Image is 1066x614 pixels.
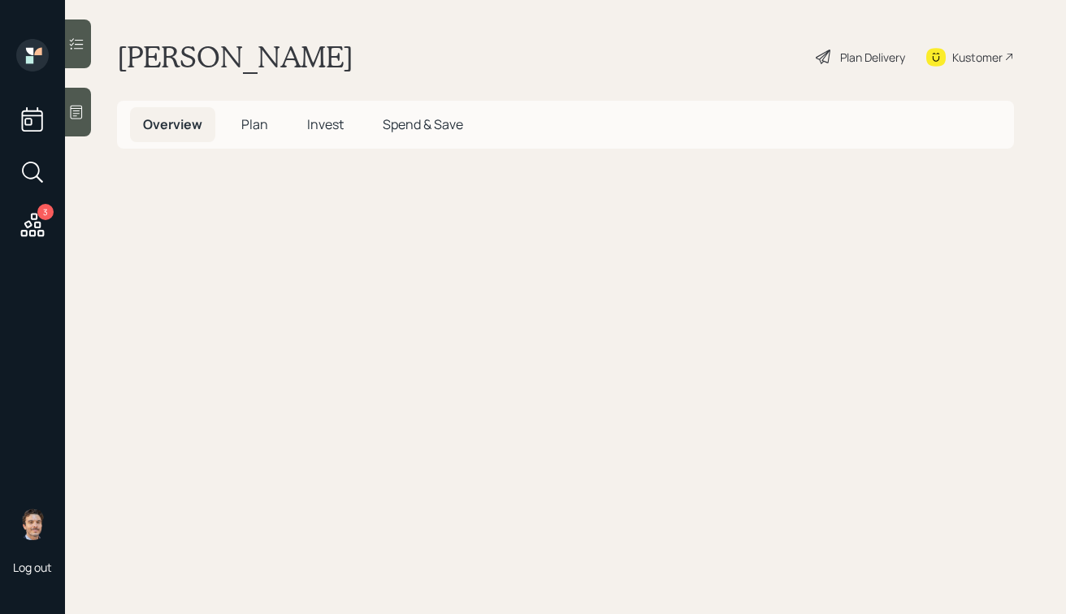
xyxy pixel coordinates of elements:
img: robby-grisanti-headshot.png [16,508,49,540]
div: Plan Delivery [840,49,905,66]
span: Invest [307,115,344,133]
div: 3 [37,204,54,220]
h1: [PERSON_NAME] [117,39,353,75]
div: Log out [13,560,52,575]
span: Spend & Save [383,115,463,133]
div: Kustomer [952,49,1003,66]
span: Plan [241,115,268,133]
span: Overview [143,115,202,133]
